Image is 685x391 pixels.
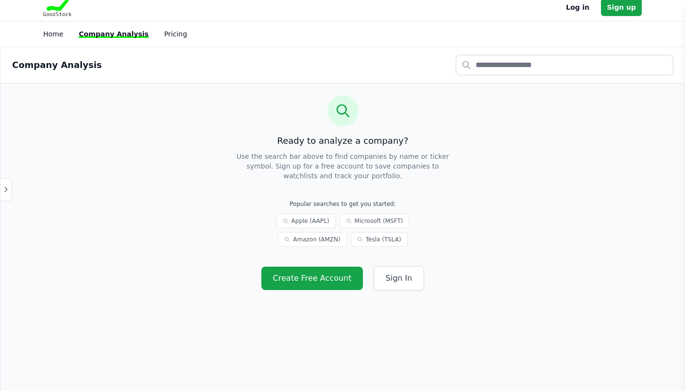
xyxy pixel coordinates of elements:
p: Popular searches to get you started: [242,200,444,208]
a: Microsoft (MSFT) [340,214,410,228]
p: Use the search bar above to find companies by name or ticker symbol. Sign up for a free account t... [234,152,452,181]
a: Sign In [374,266,425,290]
a: Home [43,30,63,38]
a: Apple (AAPL) [276,214,336,228]
a: Log in [566,1,589,13]
h3: Ready to analyze a company? [156,134,530,148]
a: Pricing [164,30,187,38]
a: Create Free Account [261,267,363,290]
a: Amazon (AMZN) [278,232,346,247]
h2: Company Analysis [12,58,102,72]
a: Tesla (TSLA) [351,232,408,247]
a: Company Analysis [79,30,149,38]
